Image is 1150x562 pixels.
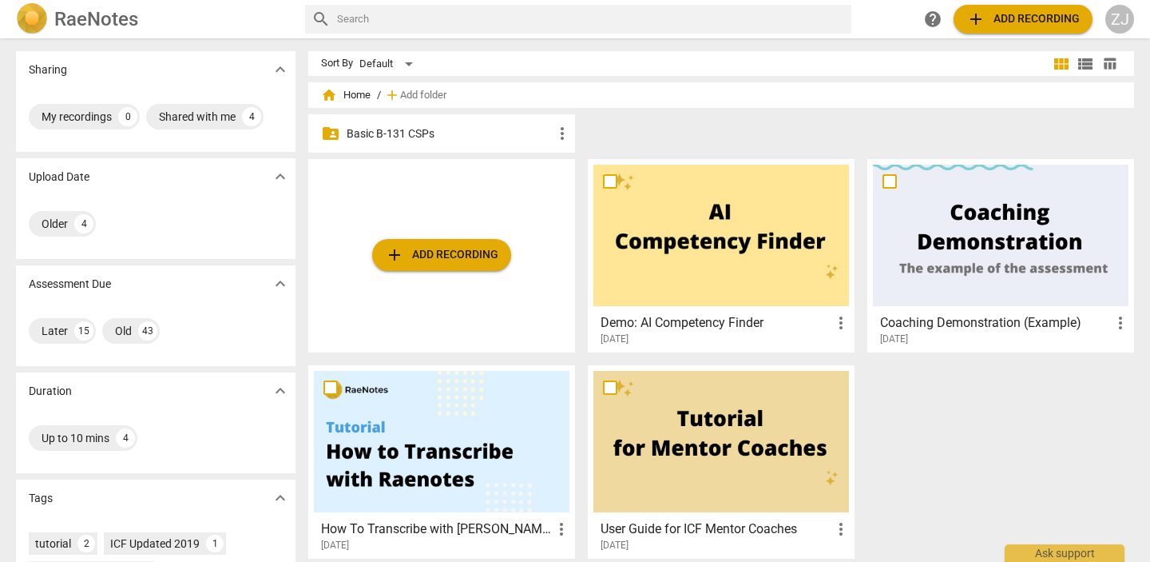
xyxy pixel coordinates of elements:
[321,87,337,103] span: home
[16,3,48,35] img: Logo
[337,6,845,32] input: Search
[321,124,340,143] span: folder_shared
[372,239,511,271] button: Upload
[159,109,236,125] div: Shared with me
[242,107,261,126] div: 4
[138,321,157,341] div: 43
[54,8,138,30] h2: RaeNotes
[385,245,404,265] span: add
[1073,52,1097,76] button: List view
[385,245,498,265] span: Add recording
[601,313,831,333] h3: Demo: AI Competency Finder
[271,488,290,508] span: expand_more
[271,381,290,401] span: expand_more
[831,520,851,539] span: more_vert
[29,62,67,78] p: Sharing
[1052,54,1071,74] span: view_module
[271,60,290,79] span: expand_more
[966,10,1080,29] span: Add recording
[553,124,572,143] span: more_vert
[311,10,331,29] span: search
[601,520,831,539] h3: User Guide for ICF Mentor Coaches
[923,10,942,29] span: help
[271,274,290,293] span: expand_more
[1076,54,1095,74] span: view_list
[601,539,629,552] span: [DATE]
[321,58,353,70] div: Sort By
[384,87,400,103] span: add
[359,51,418,77] div: Default
[29,383,72,400] p: Duration
[321,87,371,103] span: Home
[35,536,71,552] div: tutorial
[268,272,292,296] button: Show more
[1111,313,1130,333] span: more_vert
[268,379,292,403] button: Show more
[1102,56,1117,71] span: table_chart
[314,371,569,552] a: How To Transcribe with [PERSON_NAME][DATE]
[29,169,89,185] p: Upload Date
[268,486,292,510] button: Show more
[880,313,1111,333] h3: Coaching Demonstration (Example)
[1097,52,1121,76] button: Table view
[400,90,446,102] span: Add folder
[115,323,132,339] div: Old
[268,58,292,82] button: Show more
[16,3,292,35] a: LogoRaeNotes
[918,5,947,34] a: Help
[880,333,908,346] span: [DATE]
[29,490,53,507] p: Tags
[42,430,109,446] div: Up to 10 mins
[954,5,1092,34] button: Upload
[110,536,200,552] div: ICF Updated 2019
[206,535,224,552] div: 1
[271,167,290,186] span: expand_more
[1049,52,1073,76] button: Tile view
[74,321,93,341] div: 15
[29,276,111,293] p: Assessment Due
[1105,5,1134,34] button: ZJ
[873,165,1128,345] a: Coaching Demonstration (Example)[DATE]
[74,214,93,233] div: 4
[966,10,985,29] span: add
[42,109,112,125] div: My recordings
[1005,544,1124,562] div: Ask support
[77,535,95,552] div: 2
[321,539,349,552] span: [DATE]
[118,107,137,126] div: 0
[831,313,851,333] span: more_vert
[42,323,68,339] div: Later
[552,520,571,539] span: more_vert
[268,165,292,189] button: Show more
[593,371,849,552] a: User Guide for ICF Mentor Coaches[DATE]
[601,333,629,346] span: [DATE]
[42,216,68,232] div: Older
[377,90,381,102] span: /
[347,126,553,142] p: Basic B-131 CSPs
[116,428,135,448] div: 4
[593,165,849,345] a: Demo: AI Competency Finder[DATE]
[321,520,552,539] h3: How To Transcribe with RaeNotes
